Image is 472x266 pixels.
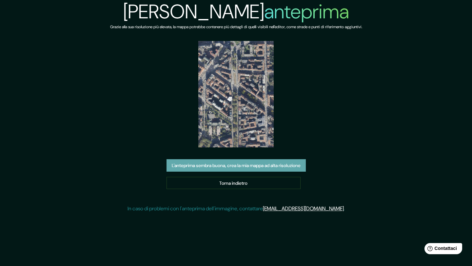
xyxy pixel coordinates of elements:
img: anteprima-mappa-creata [198,41,274,147]
font: In caso di problemi con l'anteprima dell'immagine, contattare [128,205,263,212]
button: L'anteprima sembra buona, crea la mia mappa ad alta risoluzione [167,159,306,172]
font: . [344,205,345,212]
a: Torna indietro [167,177,301,189]
font: L'anteprima sembra buona, crea la mia mappa ad alta risoluzione [172,162,301,168]
font: Grazie alla sua risoluzione più elevata, la mappa potrebbe contenere più dettagli di quelli visib... [110,24,362,29]
font: Torna indietro [219,180,247,186]
iframe: Avvio widget di aiuto [414,240,465,259]
a: [EMAIL_ADDRESS][DOMAIN_NAME] [263,205,344,212]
